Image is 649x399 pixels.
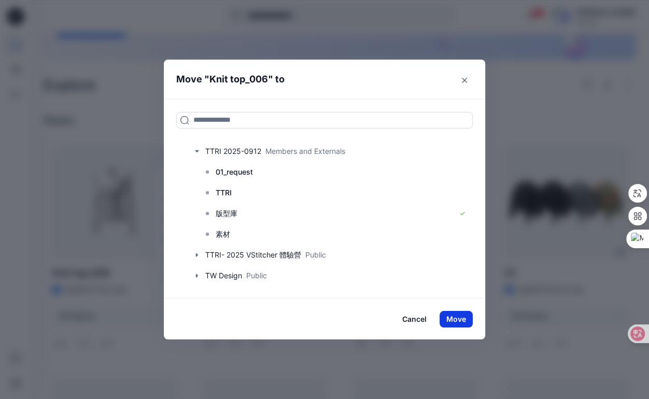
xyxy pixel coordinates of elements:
[209,72,268,87] p: Knit top_006
[396,311,433,327] button: Cancel
[456,72,473,89] button: Close
[164,60,469,99] header: Move " " to
[440,311,473,327] button: Move
[216,166,253,178] p: 01_request
[216,228,230,240] p: 素材
[216,207,237,220] p: 版型庫
[216,187,232,199] p: TTRI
